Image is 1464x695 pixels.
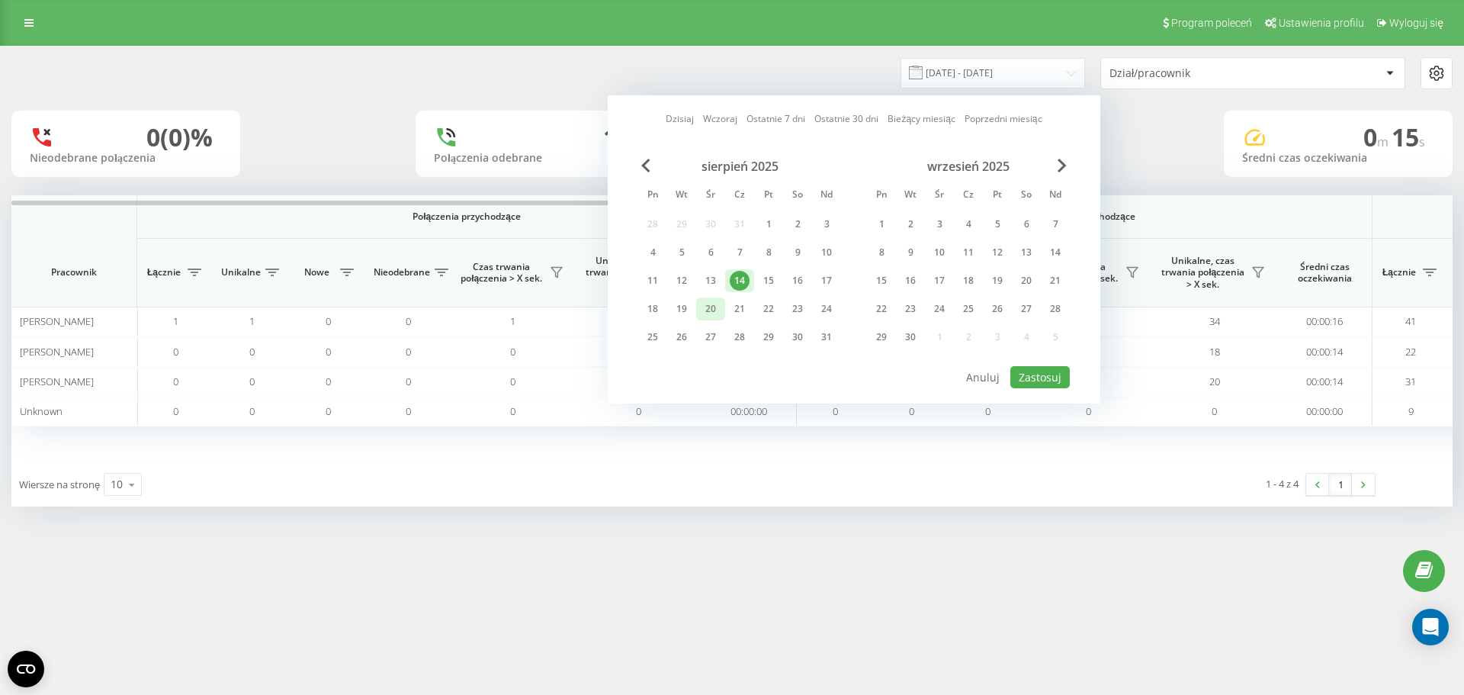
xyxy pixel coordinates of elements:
div: 24 [817,299,836,319]
span: [PERSON_NAME] [20,314,94,328]
div: wrzesień 2025 [867,159,1070,174]
div: pt 15 sie 2025 [754,269,783,292]
div: ndz 7 wrz 2025 [1041,213,1070,236]
span: [PERSON_NAME] [20,345,94,359]
div: 30 [788,327,807,347]
span: 0 [249,345,255,359]
div: pon 29 wrz 2025 [867,326,896,349]
div: wt 9 wrz 2025 [896,241,925,264]
div: 5 [672,243,692,262]
a: Bieżący miesiąc [888,111,955,126]
div: 2 [788,214,807,234]
div: pt 1 sie 2025 [754,213,783,236]
span: Unikalne [221,266,261,278]
span: 1 [173,314,178,328]
div: 22 [759,299,779,319]
div: 17 [929,271,949,291]
div: śr 17 wrz 2025 [925,269,954,292]
div: 30 [901,327,920,347]
div: 8 [872,243,891,262]
span: m [1377,134,1392,150]
div: sob 20 wrz 2025 [1012,269,1041,292]
span: 31 [1405,375,1416,388]
div: 14 [730,271,750,291]
div: 23 [901,299,920,319]
span: 0 [636,404,641,418]
div: 10 [929,243,949,262]
span: 22 [1405,345,1416,359]
div: ndz 14 wrz 2025 [1041,241,1070,264]
div: 28 [1045,299,1065,319]
div: 26 [672,327,692,347]
div: 23 [788,299,807,319]
div: 12 [987,243,1007,262]
span: Previous Month [641,159,650,172]
span: 0 [510,345,515,359]
span: Łącznie [145,266,183,278]
span: 20 [1209,375,1220,388]
div: wt 23 wrz 2025 [896,298,925,320]
div: śr 13 sie 2025 [696,269,725,292]
span: Wyloguj się [1389,17,1443,29]
span: 0 [173,404,178,418]
div: śr 3 wrz 2025 [925,213,954,236]
div: Nieodebrane połączenia [30,152,222,165]
div: pon 22 wrz 2025 [867,298,896,320]
span: 0 [833,404,838,418]
div: 21 [1045,271,1065,291]
div: śr 10 wrz 2025 [925,241,954,264]
div: 3 [817,214,836,234]
td: 00:00:14 [1277,336,1372,366]
span: 0 [406,345,411,359]
div: ndz 10 sie 2025 [812,241,841,264]
span: 18 [1209,345,1220,359]
div: 1 - 4 z 4 [1266,476,1299,491]
div: 15 [759,271,779,291]
div: wt 2 wrz 2025 [896,213,925,236]
div: śr 6 sie 2025 [696,241,725,264]
span: 41 [1405,314,1416,328]
div: wt 12 sie 2025 [667,269,696,292]
div: czw 18 wrz 2025 [954,269,983,292]
span: 0 [909,404,914,418]
div: pon 25 sie 2025 [638,326,667,349]
div: śr 20 sie 2025 [696,298,725,320]
div: wt 30 wrz 2025 [896,326,925,349]
div: czw 25 wrz 2025 [954,298,983,320]
div: 0 (0)% [146,123,213,152]
div: wt 16 wrz 2025 [896,269,925,292]
span: Nieodebrane [374,266,430,278]
div: 29 [872,327,891,347]
div: 2 [901,214,920,234]
span: 1 [249,314,255,328]
span: 0 [510,375,515,388]
abbr: czwartek [728,185,751,208]
div: 18 [643,299,663,319]
div: 4 [643,243,663,262]
span: 9 [1408,404,1414,418]
div: 1 [872,214,891,234]
div: sob 9 sie 2025 [783,241,812,264]
div: pon 15 wrz 2025 [867,269,896,292]
span: Next Month [1058,159,1067,172]
td: 00:00:00 [1277,397,1372,426]
div: 11 [958,243,978,262]
span: Czas trwania połączenia > X sek. [457,261,545,285]
div: 21 [730,299,750,319]
span: 0 [173,345,178,359]
div: 31 [817,327,836,347]
div: pt 26 wrz 2025 [983,298,1012,320]
div: czw 11 wrz 2025 [954,241,983,264]
div: 6 [701,243,721,262]
div: wt 5 sie 2025 [667,241,696,264]
div: 20 [1016,271,1036,291]
div: ndz 31 sie 2025 [812,326,841,349]
div: sob 13 wrz 2025 [1012,241,1041,264]
div: 1 [603,123,617,152]
span: Wiersze na stronę [19,478,100,491]
div: śr 27 sie 2025 [696,326,725,349]
abbr: środa [928,185,951,208]
span: 0 [326,345,331,359]
span: 0 [406,314,411,328]
div: czw 28 sie 2025 [725,326,754,349]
